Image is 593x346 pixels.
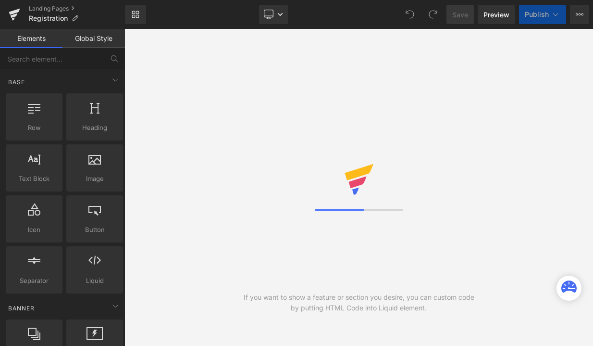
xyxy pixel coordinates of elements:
[483,10,509,20] span: Preview
[69,276,120,286] span: Liquid
[9,123,60,133] span: Row
[62,29,125,48] a: Global Style
[69,174,120,184] span: Image
[242,292,476,313] div: If you want to show a feature or section you desire, you can custom code by putting HTML Code int...
[9,225,60,235] span: Icon
[125,5,146,24] a: New Library
[29,5,125,13] a: Landing Pages
[525,11,549,18] span: Publish
[9,174,60,184] span: Text Block
[69,123,120,133] span: Heading
[519,5,566,24] button: Publish
[452,10,468,20] span: Save
[423,5,443,24] button: Redo
[570,5,589,24] button: More
[9,276,60,286] span: Separator
[478,5,515,24] a: Preview
[7,304,36,313] span: Banner
[7,77,26,87] span: Base
[29,14,68,22] span: Registration
[69,225,120,235] span: Button
[400,5,420,24] button: Undo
